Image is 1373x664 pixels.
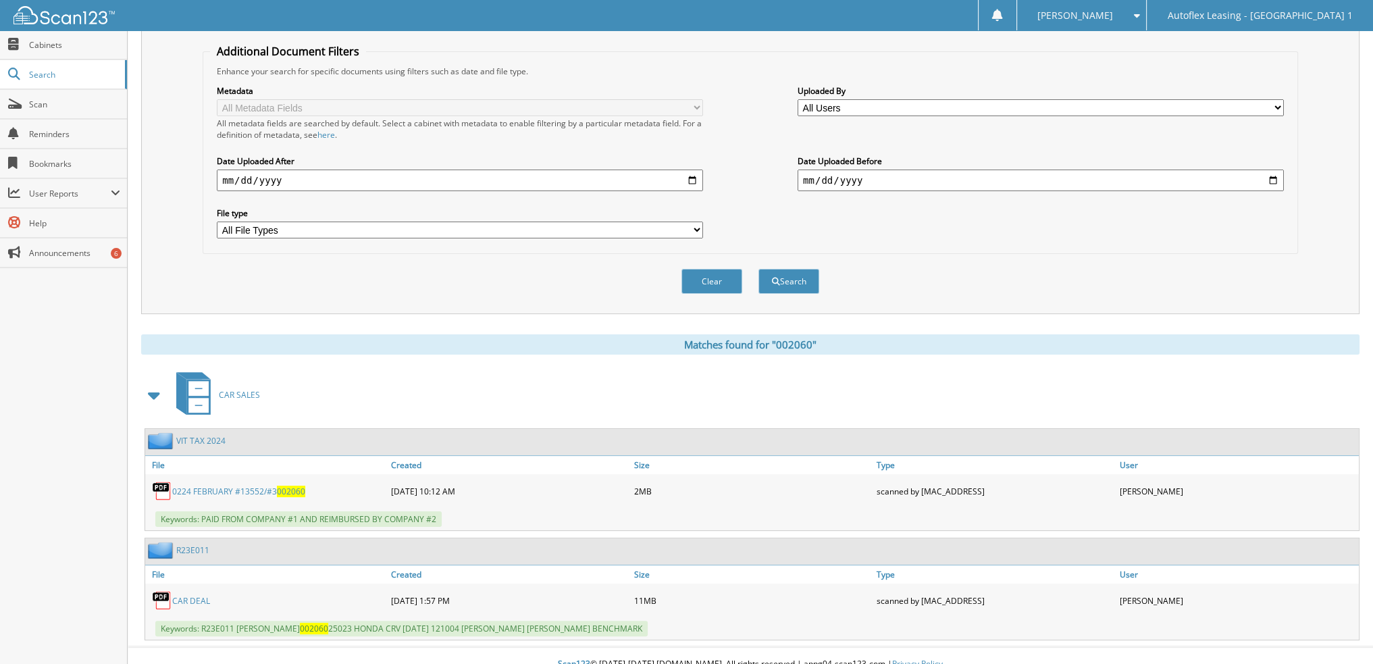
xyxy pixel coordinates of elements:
span: Reminders [29,128,120,140]
span: 002060 [300,623,328,634]
button: Clear [681,269,742,294]
a: Created [388,565,630,584]
span: Help [29,218,120,229]
a: here [317,129,335,141]
div: 2MB [631,478,873,505]
span: Cabinets [29,39,120,51]
div: [PERSON_NAME] [1116,478,1359,505]
button: Search [758,269,819,294]
span: Keywords: PAID FROM COMPANY #1 AND REIMBURSED BY COMPANY #2 [155,511,442,527]
div: [PERSON_NAME] [1116,587,1359,614]
a: Size [631,456,873,474]
a: Created [388,456,630,474]
input: end [798,170,1284,191]
div: Enhance your search for specific documents using filters such as date and file type. [210,66,1291,77]
div: Matches found for "002060" [141,334,1359,355]
a: User [1116,565,1359,584]
div: scanned by [MAC_ADDRESS] [873,587,1116,614]
a: VIT TAX 2024 [176,435,226,446]
a: R23E011 [176,544,209,556]
a: CAR SALES [168,368,260,422]
div: scanned by [MAC_ADDRESS] [873,478,1116,505]
a: File [145,456,388,474]
a: User [1116,456,1359,474]
a: CAR DEAL [172,595,210,607]
label: Date Uploaded After [217,155,703,167]
label: Date Uploaded Before [798,155,1284,167]
a: File [145,565,388,584]
legend: Additional Document Filters [210,44,366,59]
img: PDF.png [152,481,172,501]
label: File type [217,207,703,219]
label: Metadata [217,85,703,97]
img: folder2.png [148,542,176,559]
img: folder2.png [148,432,176,449]
span: Keywords: R23E011 [PERSON_NAME] 25023 HONDA CRV [DATE] 121004 [PERSON_NAME] [PERSON_NAME] BENCHMARK [155,621,648,636]
span: Bookmarks [29,158,120,170]
a: Type [873,565,1116,584]
span: Announcements [29,247,120,259]
div: 11MB [631,587,873,614]
img: PDF.png [152,590,172,611]
a: Type [873,456,1116,474]
span: Scan [29,99,120,110]
a: Size [631,565,873,584]
span: User Reports [29,188,111,199]
div: [DATE] 10:12 AM [388,478,630,505]
div: [DATE] 1:57 PM [388,587,630,614]
img: scan123-logo-white.svg [14,6,115,24]
span: Search [29,69,118,80]
a: 0224 FEBRUARY #13552/#3002060 [172,486,305,497]
span: CAR SALES [219,389,260,401]
div: 6 [111,248,122,259]
iframe: Chat Widget [1305,599,1373,664]
input: start [217,170,703,191]
label: Uploaded By [798,85,1284,97]
span: Autoflex Leasing - [GEOGRAPHIC_DATA] 1 [1168,11,1353,20]
span: 002060 [277,486,305,497]
div: All metadata fields are searched by default. Select a cabinet with metadata to enable filtering b... [217,118,703,141]
span: [PERSON_NAME] [1037,11,1113,20]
